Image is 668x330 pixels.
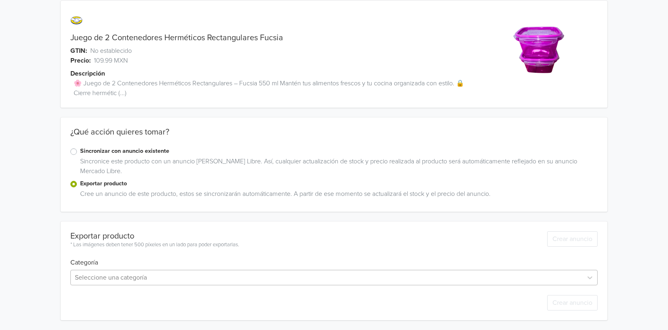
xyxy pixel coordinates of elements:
div: Exportar producto [70,231,239,241]
span: Precio: [70,56,91,65]
button: Crear anuncio [547,295,598,310]
span: Descripción [70,69,105,78]
span: No establecido [90,46,132,56]
button: Crear anuncio [547,231,598,247]
img: product_image [508,17,570,78]
div: ¿Qué acción quieres tomar? [61,127,607,147]
label: Exportar producto [80,179,597,188]
h6: Categoría [70,249,597,267]
span: 🌸 Juego de 2 Contenedores Herméticos Rectangulares – Fucsia 550 ml Mantén tus alimentos frescos y... [74,78,480,98]
div: Cree un anuncio de este producto, estos se sincronizarán automáticamente. A partir de ese momento... [77,189,597,202]
span: 109.99 MXN [94,56,128,65]
span: GTIN: [70,46,87,56]
div: Sincronice este producto con un anuncio [PERSON_NAME] Libre. Así, cualquier actualización de stoc... [77,156,597,179]
a: Juego de 2 Contenedores Herméticos Rectangulares Fucsia [70,33,283,43]
label: Sincronizar con anuncio existente [80,147,597,156]
div: * Las imágenes deben tener 500 píxeles en un lado para poder exportarlas. [70,241,239,249]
